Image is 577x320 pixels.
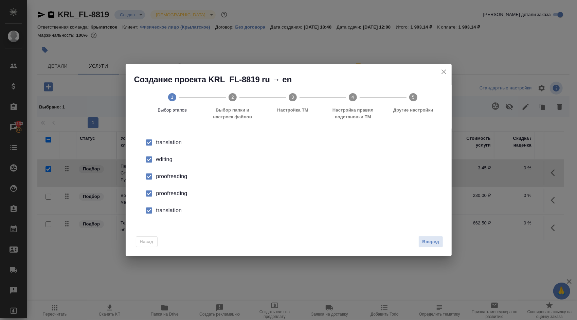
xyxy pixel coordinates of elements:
[439,67,449,77] button: close
[171,95,174,100] text: 1
[156,172,435,181] div: proofreading
[386,107,440,114] span: Другие настройки
[205,107,260,120] span: Выбор папки и настроек файлов
[156,155,435,164] div: editing
[412,95,414,100] text: 5
[326,107,380,120] span: Настройка правил подстановки TM
[156,138,435,147] div: translation
[134,74,452,85] h2: Создание проекта KRL_FL-8819 ru → en
[156,206,435,215] div: translation
[265,107,320,114] span: Настройка ТМ
[418,236,443,248] button: Вперед
[352,95,354,100] text: 4
[422,238,439,246] span: Вперед
[156,189,435,198] div: proofreading
[145,107,200,114] span: Выбор этапов
[231,95,234,100] text: 2
[291,95,294,100] text: 3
